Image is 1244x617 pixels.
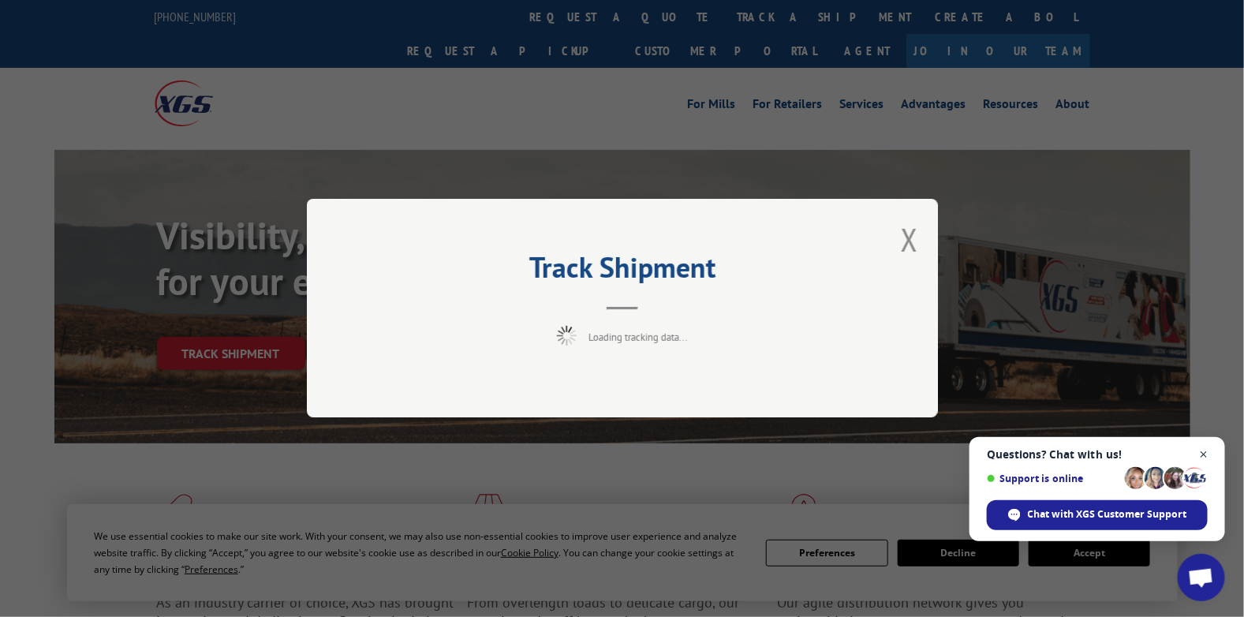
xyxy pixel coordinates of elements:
[987,473,1119,484] span: Support is online
[557,327,577,346] img: xgs-loading
[588,331,688,345] span: Loading tracking data...
[1028,507,1187,522] span: Chat with XGS Customer Support
[987,500,1208,530] div: Chat with XGS Customer Support
[1194,445,1214,465] span: Close chat
[987,448,1208,461] span: Questions? Chat with us!
[901,219,918,260] button: Close modal
[1178,554,1225,601] div: Open chat
[386,256,859,286] h2: Track Shipment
